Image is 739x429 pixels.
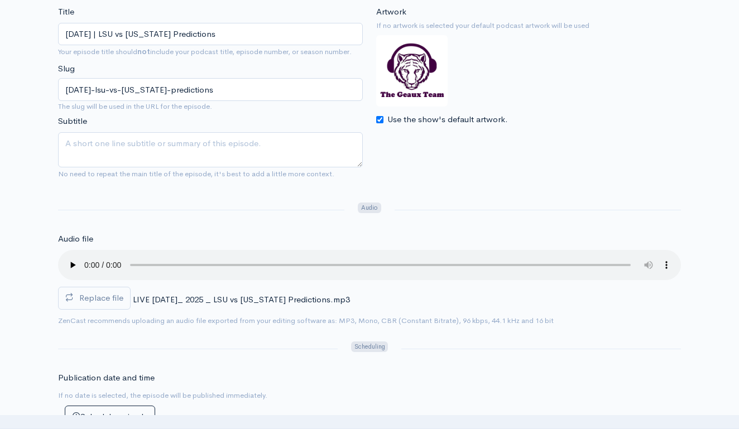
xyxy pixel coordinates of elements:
label: Title [58,6,74,18]
span: Audio [358,203,381,213]
label: Slug [58,62,75,75]
label: Artwork [376,6,406,18]
small: The slug will be used in the URL for the episode. [58,101,363,112]
strong: not [137,47,150,56]
input: title-of-episode [58,78,363,101]
small: ZenCast recommends uploading an audio file exported from your editing software as: MP3, Mono, CBR... [58,316,554,325]
small: Your episode title should include your podcast title, episode number, or season number. [58,47,352,56]
input: What is the episode's title? [58,23,363,46]
small: If no date is selected, the episode will be published immediately. [58,391,267,400]
small: If no artwork is selected your default podcast artwork will be used [376,20,681,31]
span: Scheduling [351,341,388,352]
span: Replace file [79,292,123,303]
button: Schedule episode [65,406,155,428]
label: Audio file [58,233,93,245]
small: No need to repeat the main title of the episode, it's best to add a little more context. [58,169,334,179]
label: Publication date and time [58,372,155,384]
label: Subtitle [58,115,87,128]
span: LIVE [DATE]_ 2025 _ LSU vs [US_STATE] Predictions.mp3 [133,294,350,305]
label: Use the show's default artwork. [387,113,508,126]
